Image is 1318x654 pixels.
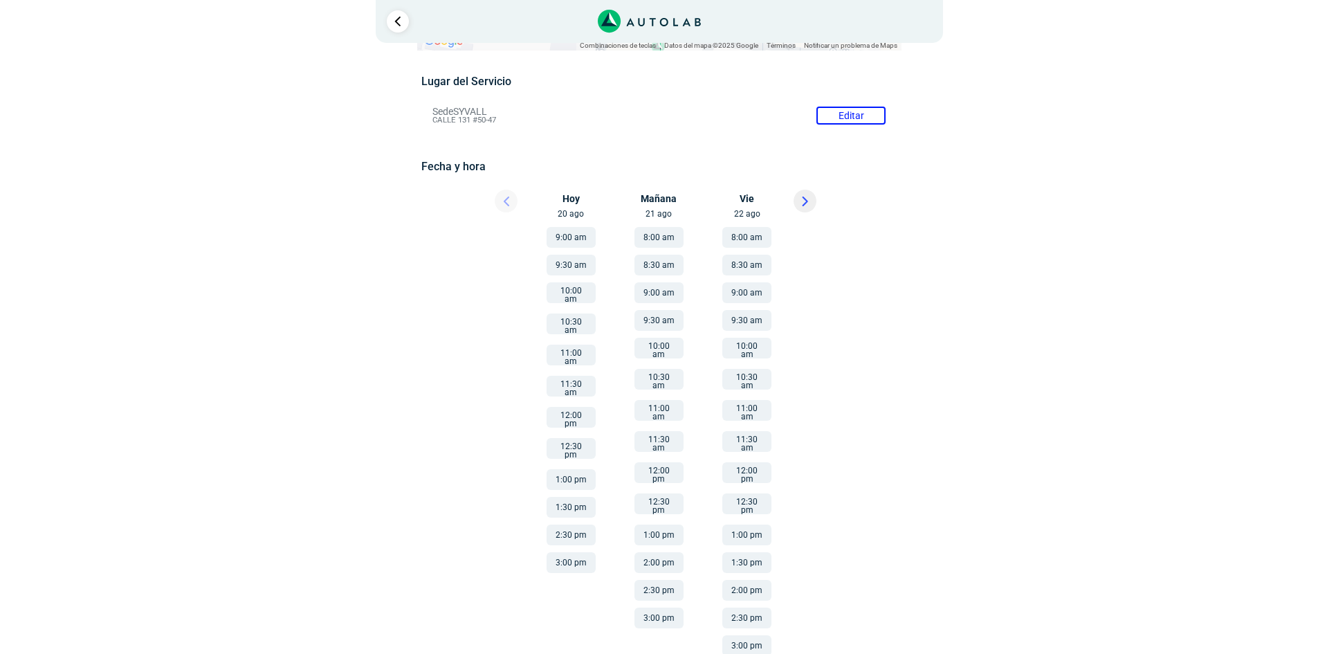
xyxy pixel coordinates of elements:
button: 10:30 am [634,369,684,390]
button: 1:30 pm [722,552,771,573]
button: 12:00 pm [722,462,771,483]
button: 11:30 am [634,431,684,452]
button: 1:00 pm [722,525,771,545]
button: 10:30 am [547,314,596,334]
button: 9:00 am [634,282,684,303]
h5: Lugar del Servicio [421,75,897,88]
button: 9:30 am [547,255,596,275]
button: 11:00 am [547,345,596,365]
button: 8:00 am [634,227,684,248]
button: 1:00 pm [634,525,684,545]
button: 10:00 am [547,282,596,303]
button: 8:00 am [722,227,771,248]
button: 2:30 pm [547,525,596,545]
span: Datos del mapa ©2025 Google [664,42,758,49]
button: 11:00 am [634,400,684,421]
button: 1:30 pm [547,497,596,518]
h5: Fecha y hora [421,160,897,173]
button: 12:30 pm [547,438,596,459]
button: 11:30 am [722,431,771,452]
button: 8:30 am [634,255,684,275]
a: Notificar un problema de Maps [804,42,897,49]
button: 1:00 pm [547,469,596,490]
button: 9:30 am [634,310,684,331]
button: 10:30 am [722,369,771,390]
button: 2:30 pm [634,580,684,601]
button: 10:00 am [634,338,684,358]
button: 8:30 am [722,255,771,275]
button: 9:00 am [547,227,596,248]
button: 10:00 am [722,338,771,358]
button: 9:00 am [722,282,771,303]
button: 9:30 am [722,310,771,331]
button: 11:30 am [547,376,596,397]
button: Combinaciones de teclas [580,41,656,51]
button: 12:30 pm [634,493,684,514]
a: Ir al paso anterior [387,10,409,33]
button: 12:00 pm [634,462,684,483]
button: 2:00 pm [634,552,684,573]
button: 3:00 pm [634,608,684,628]
button: 2:00 pm [722,580,771,601]
button: 12:00 pm [547,407,596,428]
a: Términos [767,42,796,49]
button: 3:00 pm [547,552,596,573]
a: Link al sitio de autolab [598,14,701,27]
button: 2:30 pm [722,608,771,628]
button: 12:30 pm [722,493,771,514]
button: 11:00 am [722,400,771,421]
